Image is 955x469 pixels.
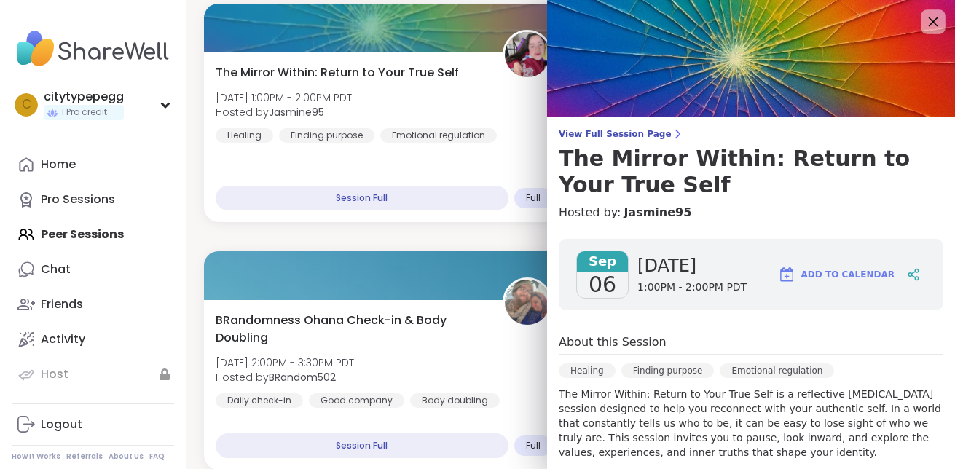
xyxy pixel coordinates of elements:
[41,296,83,312] div: Friends
[559,204,943,221] h4: Hosted by:
[637,254,747,277] span: [DATE]
[559,334,667,351] h4: About this Session
[410,393,500,408] div: Body doubling
[216,355,354,370] span: [DATE] 2:00PM - 3:30PM PDT
[778,266,795,283] img: ShareWell Logomark
[149,452,165,462] a: FAQ
[559,128,943,140] span: View Full Session Page
[624,204,691,221] a: Jasmine95
[526,440,541,452] span: Full
[12,407,174,442] a: Logout
[269,105,324,119] b: Jasmine95
[44,89,124,105] div: citytypepegg
[216,186,508,210] div: Session Full
[41,366,68,382] div: Host
[720,363,834,378] div: Emotional regulation
[269,370,336,385] b: BRandom502
[577,251,628,272] span: Sep
[12,252,174,287] a: Chat
[22,95,31,114] span: c
[559,146,943,198] h3: The Mirror Within: Return to Your True Self
[12,452,60,462] a: How It Works
[589,272,616,298] span: 06
[41,331,85,347] div: Activity
[380,128,497,143] div: Emotional regulation
[279,128,374,143] div: Finding purpose
[216,128,273,143] div: Healing
[41,417,82,433] div: Logout
[12,357,174,392] a: Host
[216,393,303,408] div: Daily check-in
[66,452,103,462] a: Referrals
[12,23,174,74] img: ShareWell Nav Logo
[505,280,550,325] img: BRandom502
[559,363,616,378] div: Healing
[771,257,901,292] button: Add to Calendar
[216,64,459,82] span: The Mirror Within: Return to Your True Self
[216,370,354,385] span: Hosted by
[12,287,174,322] a: Friends
[41,157,76,173] div: Home
[12,322,174,357] a: Activity
[12,182,174,217] a: Pro Sessions
[41,192,115,208] div: Pro Sessions
[216,312,487,347] span: BRandomness Ohana Check-in & Body Doubling
[216,105,352,119] span: Hosted by
[61,106,107,119] span: 1 Pro credit
[309,393,404,408] div: Good company
[41,261,71,277] div: Chat
[109,452,144,462] a: About Us
[526,192,541,204] span: Full
[621,363,715,378] div: Finding purpose
[12,147,174,182] a: Home
[637,280,747,295] span: 1:00PM - 2:00PM PDT
[559,128,943,198] a: View Full Session PageThe Mirror Within: Return to Your True Self
[801,268,895,281] span: Add to Calendar
[505,32,550,77] img: Jasmine95
[216,90,352,105] span: [DATE] 1:00PM - 2:00PM PDT
[216,433,508,458] div: Session Full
